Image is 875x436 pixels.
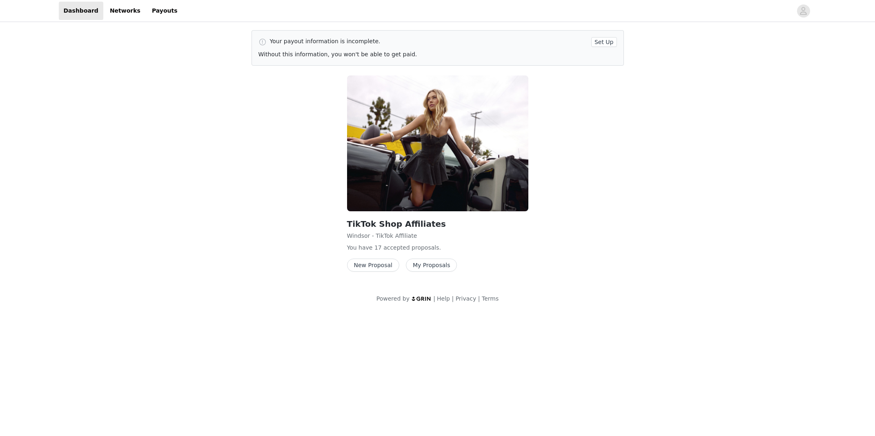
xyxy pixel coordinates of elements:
h2: TikTok Shop Affiliates [347,218,528,230]
a: Privacy [456,295,476,302]
span: | [478,295,480,302]
button: My Proposals [406,259,457,272]
p: Windsor - TikTok Affiliate [347,232,528,240]
img: Windsor [347,75,528,211]
p: You have 17 accepted proposal . [347,243,528,252]
div: avatar [799,4,807,18]
p: Your payout information is incomplete. [270,37,588,46]
a: Dashboard [59,2,103,20]
p: Without this information, you won't be able to get paid. [258,50,617,59]
span: | [433,295,435,302]
button: Set Up [591,37,617,47]
span: s [436,244,439,251]
a: Terms [482,295,499,302]
img: logo [411,296,432,301]
a: Payouts [147,2,183,20]
span: Powered by [376,295,410,302]
button: New Proposal [347,259,399,272]
a: Networks [105,2,145,20]
span: | [452,295,454,302]
a: Help [437,295,450,302]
